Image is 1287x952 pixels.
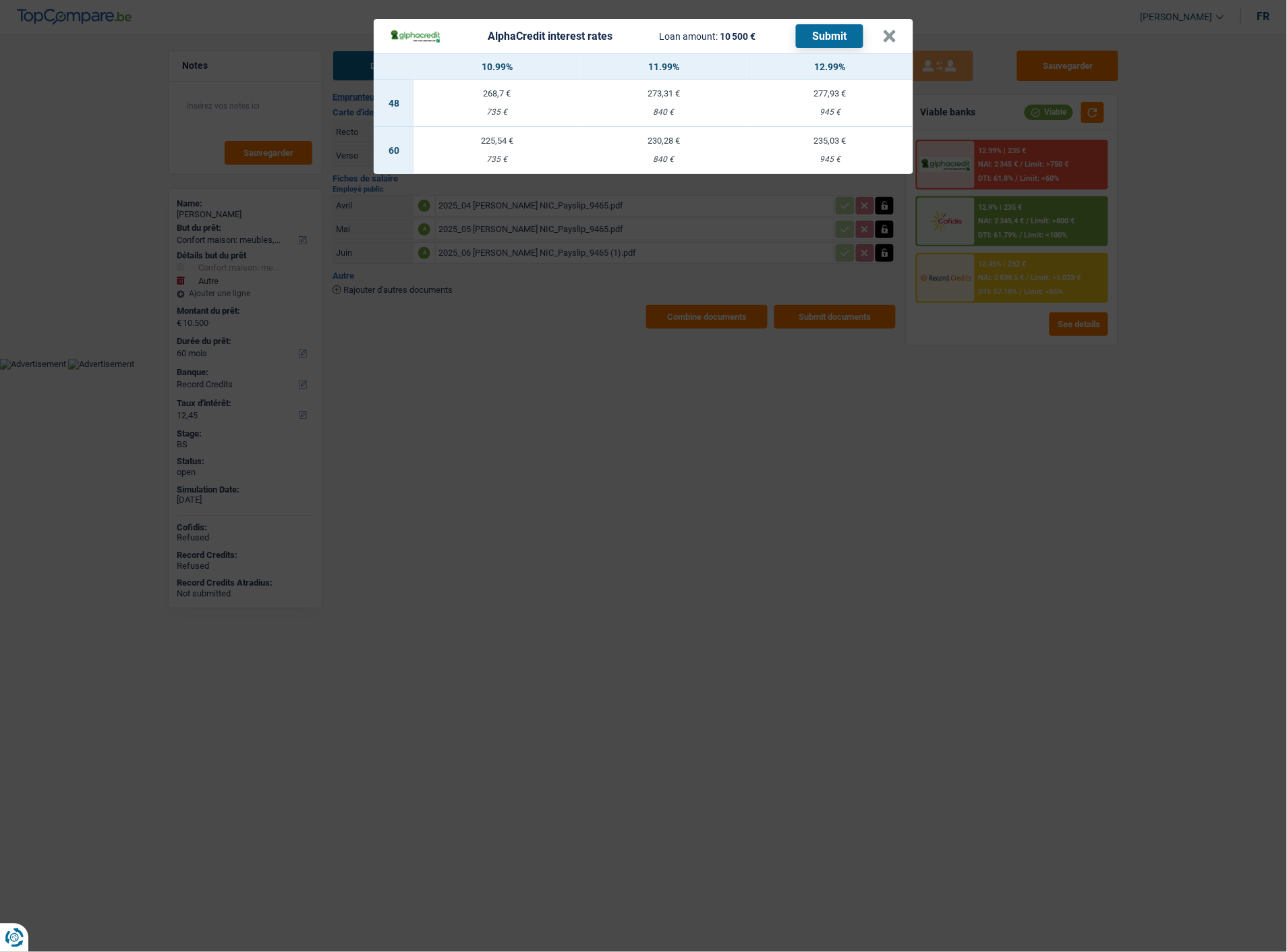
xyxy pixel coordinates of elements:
[414,54,581,80] th: 10.99%
[374,80,414,127] td: 48
[660,31,718,42] span: Loan amount:
[414,89,581,98] div: 268,7 €
[747,155,913,164] div: 945 €
[747,108,913,117] div: 945 €
[747,136,913,145] div: 235,03 €
[414,155,581,164] div: 735 €
[720,31,756,42] span: 10 500 €
[390,28,441,44] img: AlphaCredit
[374,127,414,174] td: 60
[883,30,897,43] button: ×
[747,54,913,80] th: 12.99%
[414,108,581,117] div: 735 €
[581,108,747,117] div: 840 €
[747,89,913,98] div: 277,93 €
[581,54,747,80] th: 11.99%
[581,155,747,164] div: 840 €
[581,136,747,145] div: 230,28 €
[796,24,863,48] button: Submit
[414,136,581,145] div: 225,54 €
[581,89,747,98] div: 273,31 €
[488,31,612,42] div: AlphaCredit interest rates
